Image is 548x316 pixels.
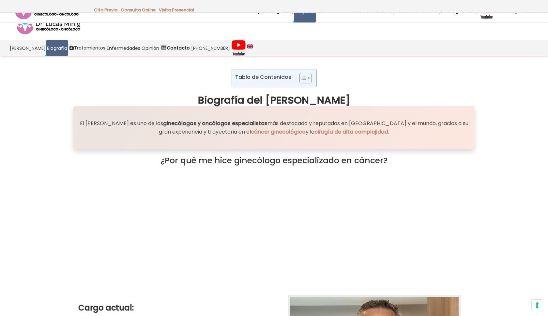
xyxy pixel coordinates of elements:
a: Opinión [141,40,160,56]
h2: ¿Por qué me hice ginecólogo especializado en cáncer? [145,156,403,165]
a: Consulta Online [121,7,156,13]
span: Biografía [47,44,67,52]
span: [PHONE_NUMBER] [191,44,230,52]
strong: Biografía del [PERSON_NAME] [198,93,350,107]
button: Sus preferencias de consentimiento para tecnologías de seguimiento [532,300,543,311]
a: Tratamientos [68,40,106,56]
strong: Cargo actual: [78,302,134,313]
a: Biografía [46,40,68,56]
a: Toggle Table of Content [295,73,310,84]
strong: ginecólogos y oncólogos especialistas [163,120,267,127]
span: [PERSON_NAME] [10,44,46,52]
a: cirugía de alta complejidad. [314,128,389,136]
a: Enfermedades [106,40,141,56]
a: Cita Previa [94,7,117,13]
a: [PERSON_NAME] [9,40,46,56]
iframe: YouTube video player [145,179,403,293]
a: Visita Presencial [159,7,194,13]
span: Opinión [142,44,159,52]
a: Contacto [160,40,190,56]
span: Tratamientos [74,44,105,52]
a: [PHONE_NUMBER] [190,40,231,56]
span: Enfermedades [107,44,140,52]
a: cáncer ginecológico [251,128,306,136]
a: Videos Youtube Ginecología [231,40,247,56]
img: Videos Youtube Ginecología [231,40,246,56]
p: Tabla de Contenidos [235,73,291,81]
img: Videos Youtube Ginecología [479,3,494,19]
p: - [121,6,158,14]
strong: Contacto [167,45,190,51]
img: language english [247,44,253,48]
p: - [94,6,120,14]
a: language english [247,40,254,56]
p: El [PERSON_NAME] es uno de los más destacado y reputados en [GEOGRAPHIC_DATA] y el mundo, gracias... [78,119,470,136]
